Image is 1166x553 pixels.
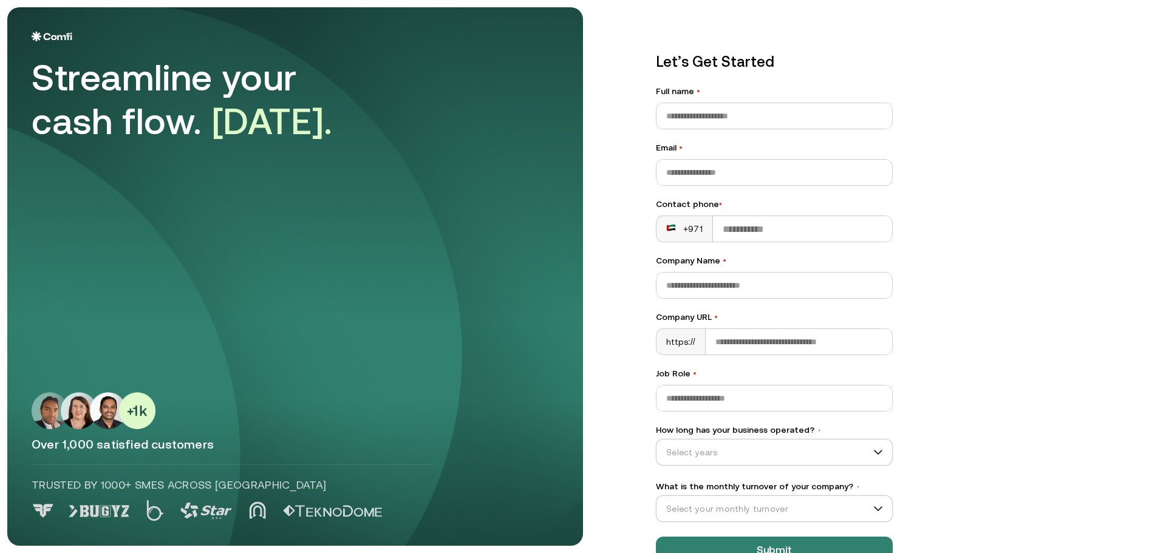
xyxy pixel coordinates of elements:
[180,503,232,519] img: Logo 3
[714,312,718,322] span: •
[656,198,893,211] div: Contact phone
[666,223,703,235] div: +971
[656,329,706,355] div: https://
[679,143,683,152] span: •
[656,141,893,154] label: Email
[69,505,129,517] img: Logo 1
[656,424,893,436] label: How long has your business operated?
[656,311,893,324] label: Company URL
[817,426,822,435] span: •
[146,500,163,521] img: Logo 2
[32,436,559,452] p: Over 1,000 satisfied customers
[723,256,726,265] span: •
[656,367,893,380] label: Job Role
[249,501,266,519] img: Logo 4
[32,477,432,493] p: Trusted by 1000+ SMEs across [GEOGRAPHIC_DATA]
[856,483,861,491] span: •
[697,86,700,96] span: •
[693,368,697,378] span: •
[656,85,893,98] label: Full name
[212,100,333,142] span: [DATE].
[32,504,55,518] img: Logo 0
[656,254,893,267] label: Company Name
[283,505,382,517] img: Logo 5
[656,51,893,73] p: Let’s Get Started
[32,32,72,41] img: Logo
[719,199,722,209] span: •
[32,56,372,143] div: Streamline your cash flow.
[656,480,893,493] label: What is the monthly turnover of your company?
